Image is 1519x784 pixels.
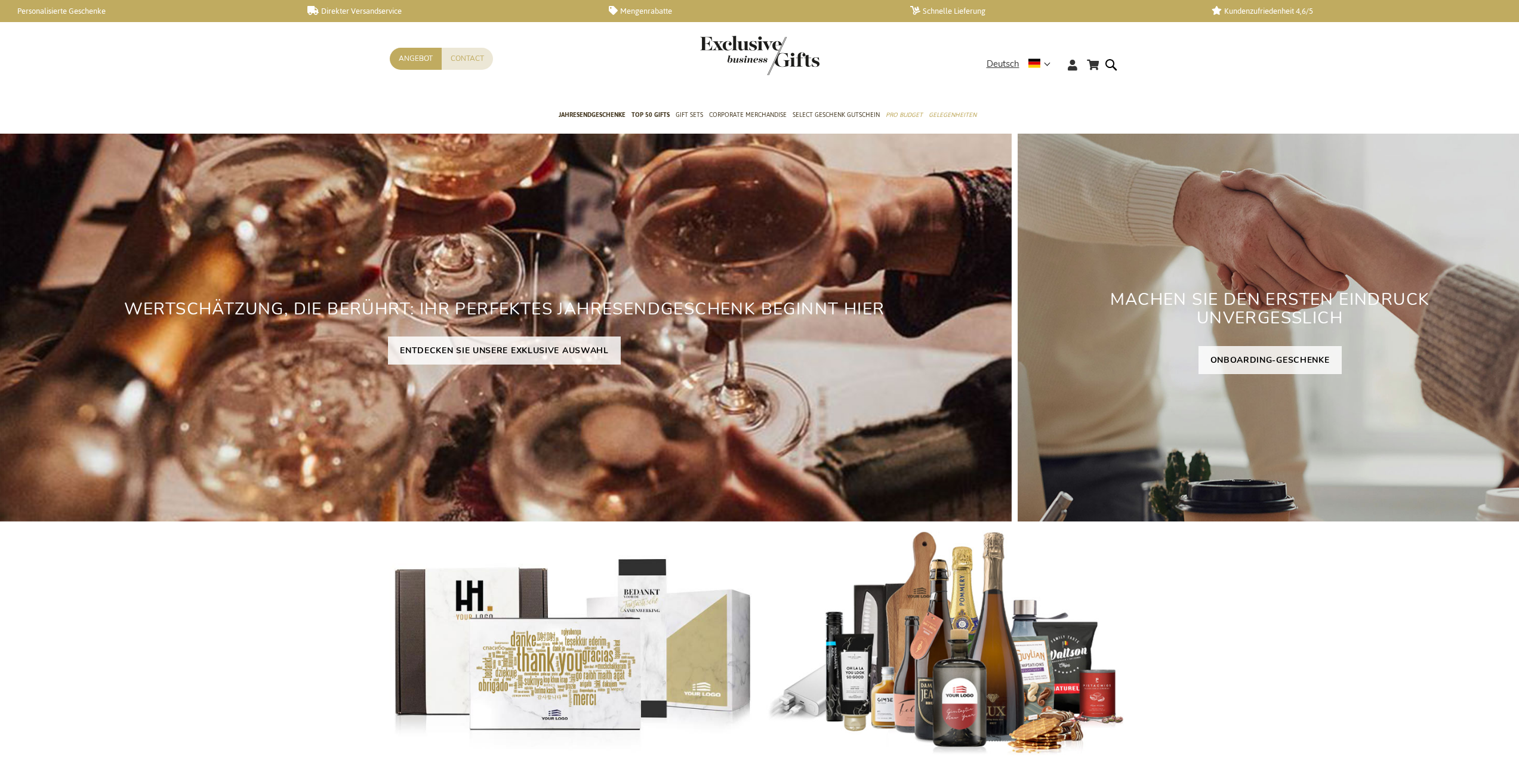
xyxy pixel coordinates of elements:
[307,6,590,16] a: Direkter Versandservice
[676,109,703,121] span: Gift Sets
[1212,6,1494,16] a: Kundenzufriedenheit 4,6/5
[929,109,976,121] span: Gelegenheiten
[766,530,1130,758] img: Personalisierte Geschenke für Kunden und Mitarbeiter mit WirkungPersonalisierte Geschenke für Kun...
[631,109,670,121] span: TOP 50 Gifts
[987,57,1019,71] span: Deutsch
[1198,346,1342,374] a: ONBOARDING-GESCHENKE
[910,6,1193,16] a: Schnelle Lieferung
[709,109,787,121] span: Corporate Merchandise
[609,6,891,16] a: Mengenrabatte
[793,109,880,121] span: Select Geschenk Gutschein
[987,57,1058,71] div: Deutsch
[559,109,626,121] span: Jahresendgeschenke
[390,530,754,758] img: Gepersonaliseerde relatiegeschenken voor personeel en klanten
[700,36,760,75] a: store logo
[700,36,819,75] img: Exclusive Business gifts logo
[388,337,621,365] a: ENTDECKEN SIE UNSERE EXKLUSIVE AUSWAHL
[390,48,442,70] a: Angebot
[6,6,288,16] a: Personalisierte Geschenke
[886,109,923,121] span: Pro Budget
[442,48,493,70] a: Contact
